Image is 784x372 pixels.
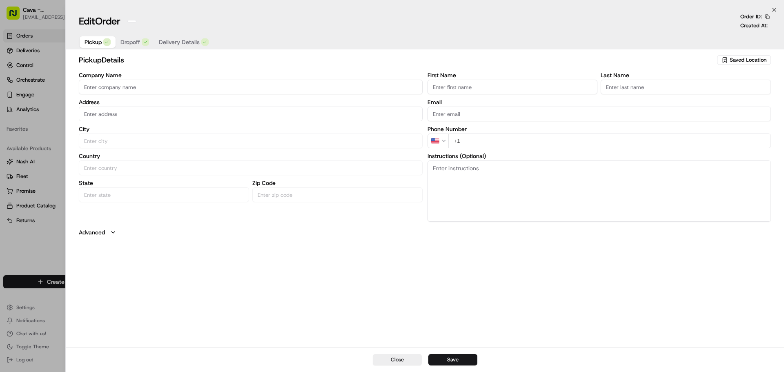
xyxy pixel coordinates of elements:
a: 📗Knowledge Base [5,179,66,194]
button: See all [127,105,149,114]
button: Save [428,354,477,365]
button: Advanced [79,228,771,236]
div: We're available if you need us! [37,86,112,93]
label: Phone Number [428,126,771,132]
span: [PERSON_NAME] [25,149,66,155]
span: API Documentation [77,183,131,191]
span: Dropoff [120,38,140,46]
div: Start new chat [37,78,134,86]
input: Enter zip code [252,187,423,202]
span: • [68,149,71,155]
label: Instructions (Optional) [428,153,771,159]
input: Got a question? Start typing here... [21,53,147,61]
span: Pickup [85,38,102,46]
p: Created At: [740,22,768,29]
button: Saved Location [717,54,771,66]
span: [DATE] [72,149,89,155]
span: Knowledge Base [16,183,62,191]
label: Address [79,99,423,105]
input: Enter email [428,107,771,121]
img: Wisdom Oko [8,119,21,135]
div: 💻 [69,183,76,190]
span: [DATE] [93,127,110,133]
span: Wisdom [PERSON_NAME] [25,127,87,133]
label: Advanced [79,228,105,236]
input: Enter city [79,134,423,148]
input: Enter country [79,160,423,175]
label: City [79,126,423,132]
label: First Name [428,72,598,78]
div: 📗 [8,183,15,190]
h2: pickup Details [79,54,715,66]
p: Order ID: [740,13,762,20]
button: Start new chat [139,80,149,90]
img: 1736555255976-a54dd68f-1ca7-489b-9aae-adbdc363a1c4 [8,78,23,93]
img: 1736555255976-a54dd68f-1ca7-489b-9aae-adbdc363a1c4 [16,149,23,156]
input: Enter phone number [448,134,771,148]
img: 8571987876998_91fb9ceb93ad5c398215_72.jpg [17,78,32,93]
label: State [79,180,249,186]
a: Powered byPylon [58,202,99,209]
input: Enter first name [428,80,598,94]
a: 💻API Documentation [66,179,134,194]
input: Enter state [79,187,249,202]
label: Email [428,99,771,105]
label: Zip Code [252,180,423,186]
span: Delivery Details [159,38,200,46]
span: • [89,127,91,133]
span: Saved Location [730,56,766,64]
img: 1736555255976-a54dd68f-1ca7-489b-9aae-adbdc363a1c4 [16,127,23,134]
img: Grace Nketiah [8,141,21,154]
button: Close [373,354,422,365]
label: Country [79,153,423,159]
input: Enter company name [79,80,423,94]
label: Last Name [601,72,771,78]
h1: Edit [79,15,120,28]
input: Enter last name [601,80,771,94]
span: Pylon [81,203,99,209]
span: Order [95,15,120,28]
div: Past conversations [8,106,55,113]
p: Welcome 👋 [8,33,149,46]
label: Company Name [79,72,423,78]
img: Nash [8,8,24,25]
input: Enter address [79,107,423,121]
